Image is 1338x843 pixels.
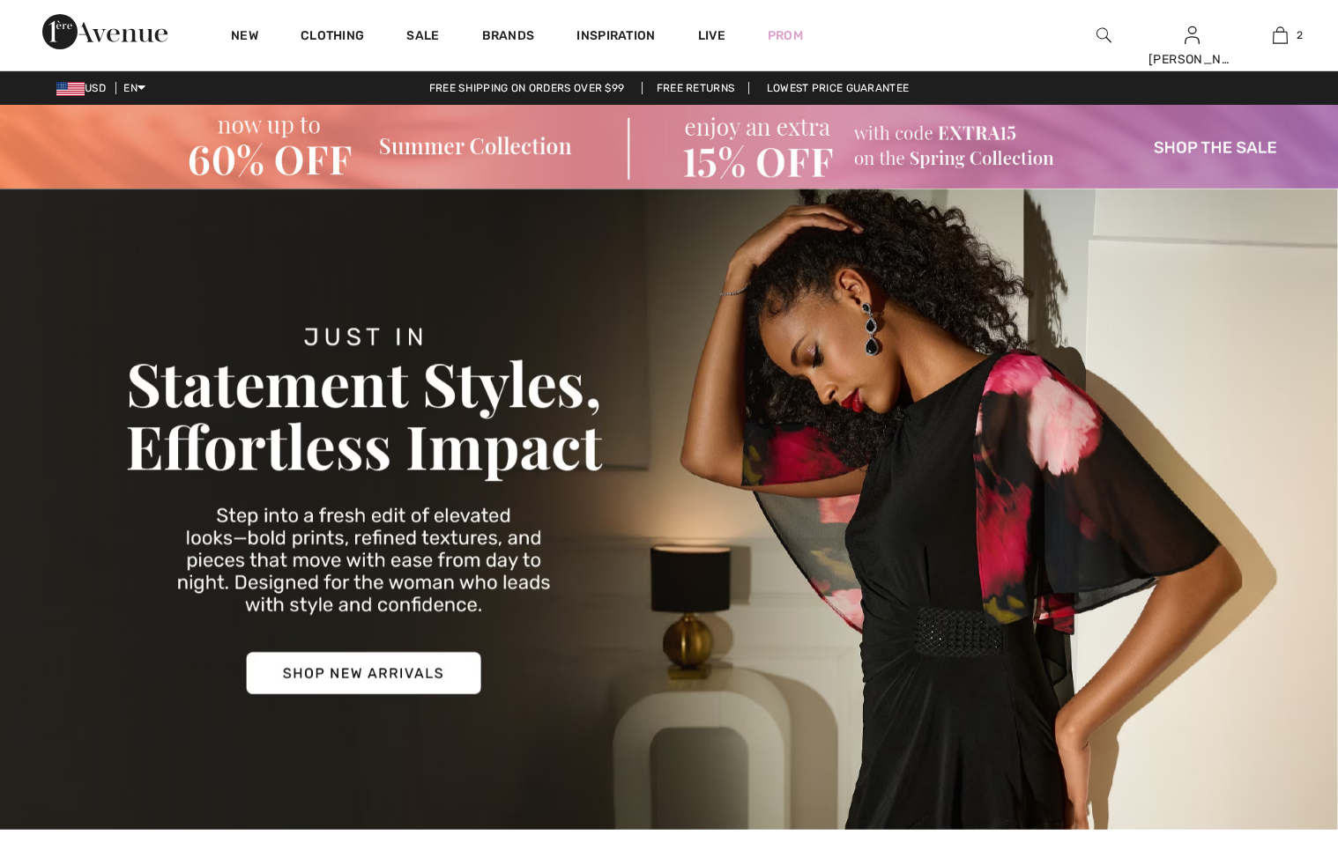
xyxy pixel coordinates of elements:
[482,28,535,47] a: Brands
[406,28,439,47] a: Sale
[301,28,364,47] a: Clothing
[42,14,167,49] img: 1ère Avenue
[1185,26,1200,43] a: Sign In
[1096,25,1111,46] img: search the website
[123,82,145,94] span: EN
[1297,27,1303,43] span: 2
[1148,50,1235,69] div: [PERSON_NAME]
[1225,790,1320,834] iframe: Opens a widget where you can find more information
[576,28,655,47] span: Inspiration
[1273,25,1288,46] img: My Bag
[768,26,803,45] a: Prom
[698,26,725,45] a: Live
[56,82,85,96] img: US Dollar
[1237,25,1323,46] a: 2
[1185,25,1200,46] img: My Info
[753,82,924,94] a: Lowest Price Guarantee
[231,28,258,47] a: New
[56,82,113,94] span: USD
[415,82,639,94] a: Free shipping on orders over $99
[642,82,750,94] a: Free Returns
